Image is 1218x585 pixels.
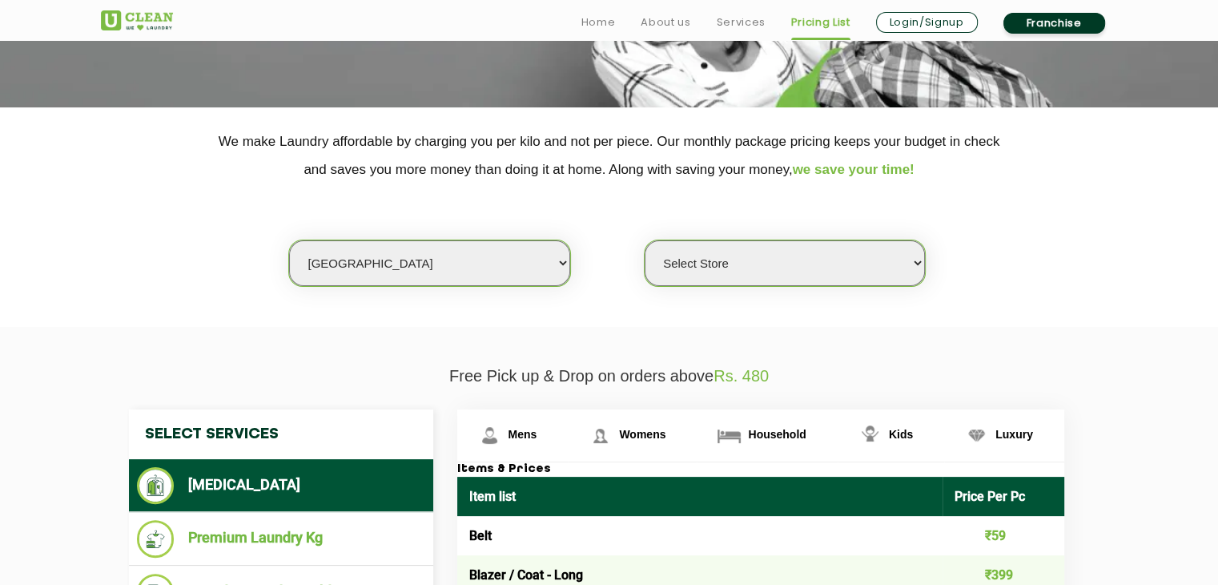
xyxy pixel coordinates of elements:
[641,13,690,32] a: About us
[457,477,943,516] th: Item list
[1003,13,1105,34] a: Franchise
[748,428,806,441] span: Household
[889,428,913,441] span: Kids
[476,422,504,450] img: Mens
[137,467,175,504] img: Dry Cleaning
[137,520,175,558] img: Premium Laundry Kg
[137,520,425,558] li: Premium Laundry Kg
[943,516,1064,555] td: ₹59
[856,422,884,450] img: Kids
[943,477,1064,516] th: Price Per Pc
[619,428,665,441] span: Womens
[509,428,537,441] span: Mens
[101,10,173,30] img: UClean Laundry and Dry Cleaning
[715,422,743,450] img: Household
[137,467,425,504] li: [MEDICAL_DATA]
[101,127,1118,184] p: We make Laundry affordable by charging you per kilo and not per piece. Our monthly package pricin...
[129,409,433,459] h4: Select Services
[586,422,614,450] img: Womens
[791,13,850,32] a: Pricing List
[714,367,769,385] span: Rs. 480
[457,462,1064,477] h3: Items & Prices
[457,516,943,555] td: Belt
[995,428,1033,441] span: Luxury
[876,12,978,33] a: Login/Signup
[716,13,765,32] a: Services
[963,422,991,450] img: Luxury
[101,367,1118,385] p: Free Pick up & Drop on orders above
[793,162,915,177] span: we save your time!
[581,13,616,32] a: Home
